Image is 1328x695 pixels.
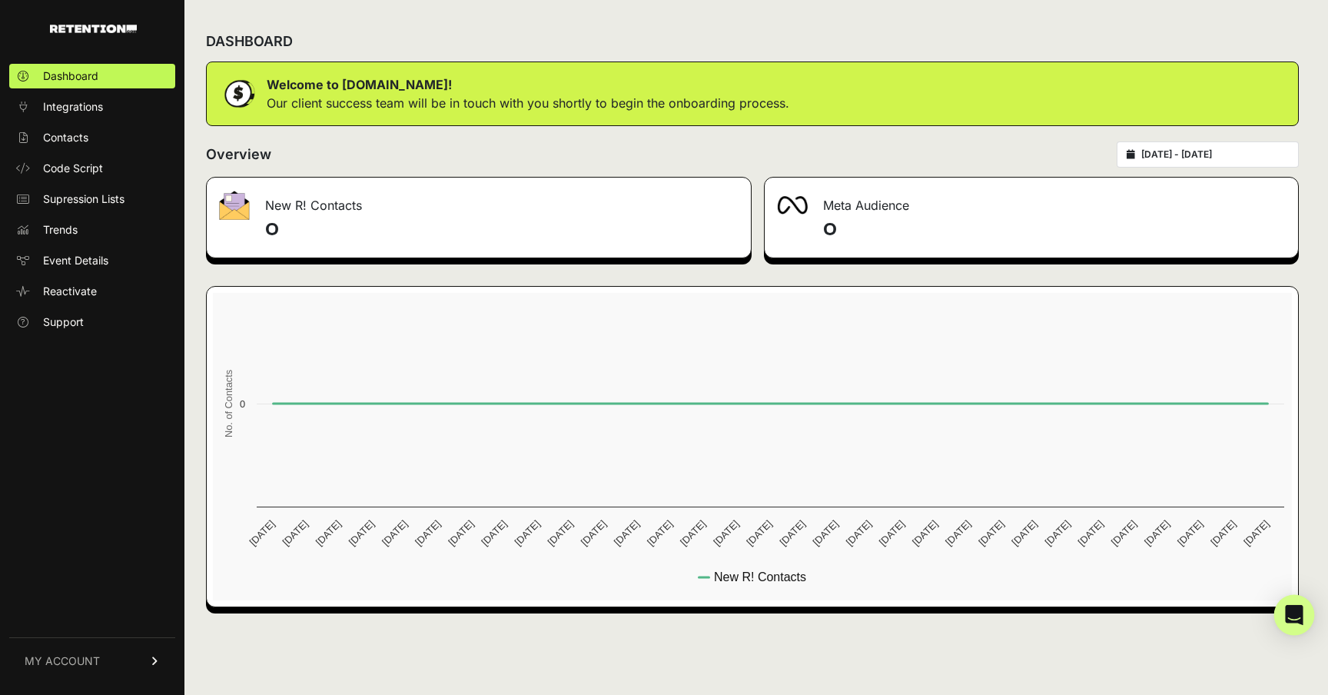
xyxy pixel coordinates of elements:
[1175,518,1205,548] text: [DATE]
[9,637,175,684] a: MY ACCOUNT
[43,253,108,268] span: Event Details
[43,191,124,207] span: Supression Lists
[265,218,739,242] h4: 0
[9,187,175,211] a: Supression Lists
[9,310,175,334] a: Support
[579,518,609,548] text: [DATE]
[1076,518,1106,548] text: [DATE]
[1009,518,1039,548] text: [DATE]
[765,178,1298,224] div: Meta Audience
[1274,595,1315,636] div: Open Intercom Messenger
[314,518,344,548] text: [DATE]
[1142,518,1172,548] text: [DATE]
[976,518,1006,548] text: [DATE]
[413,518,443,548] text: [DATE]
[380,518,410,548] text: [DATE]
[9,95,175,119] a: Integrations
[9,279,175,304] a: Reactivate
[43,161,103,176] span: Code Script
[512,518,542,548] text: [DATE]
[1043,518,1073,548] text: [DATE]
[943,518,973,548] text: [DATE]
[43,130,88,145] span: Contacts
[267,77,452,92] strong: Welcome to [DOMAIN_NAME]!
[546,518,576,548] text: [DATE]
[1208,518,1238,548] text: [DATE]
[1109,518,1139,548] text: [DATE]
[206,31,293,52] h2: DASHBOARD
[811,518,841,548] text: [DATE]
[910,518,940,548] text: [DATE]
[823,218,1286,242] h4: 0
[43,68,98,84] span: Dashboard
[267,94,789,112] p: Our client success team will be in touch with you shortly to begin the onboarding process.
[877,518,907,548] text: [DATE]
[219,75,257,113] img: dollar-coin-05c43ed7efb7bc0c12610022525b4bbbb207c7efeef5aecc26f025e68dcafac9.png
[711,518,741,548] text: [DATE]
[714,570,806,584] text: New R! Contacts
[206,144,271,165] h2: Overview
[347,518,377,548] text: [DATE]
[844,518,874,548] text: [DATE]
[9,64,175,88] a: Dashboard
[25,653,100,669] span: MY ACCOUNT
[247,518,277,548] text: [DATE]
[43,222,78,238] span: Trends
[43,284,97,299] span: Reactivate
[43,314,84,330] span: Support
[479,518,509,548] text: [DATE]
[223,370,234,437] text: No. of Contacts
[645,518,675,548] text: [DATE]
[9,156,175,181] a: Code Script
[43,99,103,115] span: Integrations
[612,518,642,548] text: [DATE]
[777,518,807,548] text: [DATE]
[207,178,751,224] div: New R! Contacts
[777,196,808,214] img: fa-meta-2f981b61bb99beabf952f7030308934f19ce035c18b003e963880cc3fabeebb7.png
[9,218,175,242] a: Trends
[240,398,245,410] text: 0
[446,518,476,548] text: [DATE]
[9,248,175,273] a: Event Details
[1241,518,1271,548] text: [DATE]
[744,518,774,548] text: [DATE]
[219,191,250,220] img: fa-envelope-19ae18322b30453b285274b1b8af3d052b27d846a4fbe8435d1a52b978f639a2.png
[9,125,175,150] a: Contacts
[678,518,708,548] text: [DATE]
[281,518,310,548] text: [DATE]
[50,25,137,33] img: Retention.com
